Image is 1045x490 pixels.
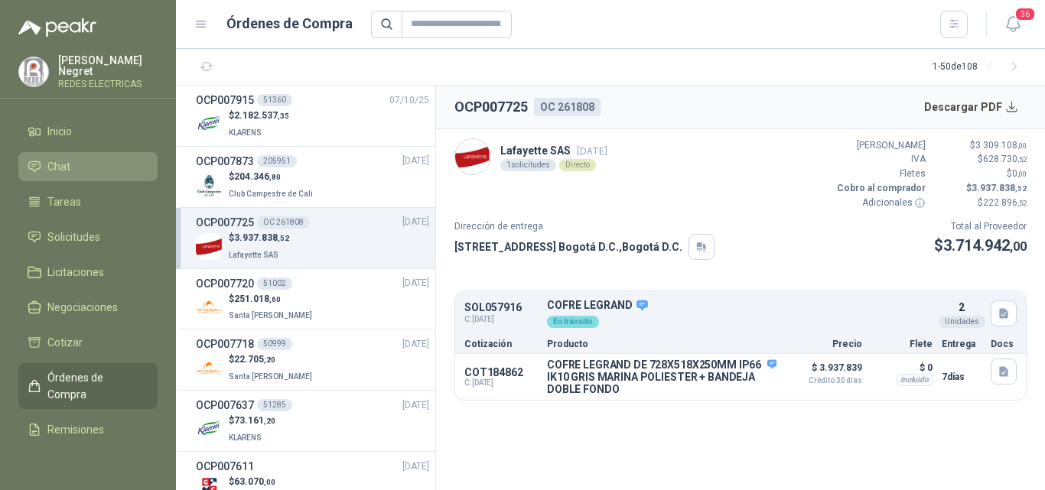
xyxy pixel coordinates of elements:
p: COFRE LEGRAND DE 728X518X250MM IP66 IK10 GRIS MARINA POLIESTER + BANDEJA DOBLE FONDO [547,359,776,395]
p: $ 0 [871,359,933,377]
h3: OCP007873 [196,153,254,170]
p: Cobro al comprador [834,181,926,196]
span: 3.309.108 [975,140,1027,151]
a: Licitaciones [18,258,158,287]
span: [DATE] [402,276,429,290]
a: OCP00772051002[DATE] Company Logo$251.018,60Santa [PERSON_NAME] [196,275,429,323]
img: Company Logo [196,172,223,199]
p: $ [934,234,1027,258]
p: $ [935,152,1027,167]
span: [DATE] [577,145,607,157]
p: Entrega [942,339,982,349]
div: OC 261808 [257,216,310,229]
p: Flete [871,339,933,349]
p: Lafayette SAS [500,142,607,159]
p: $ [229,170,316,184]
p: $ [935,196,1027,210]
p: Dirección de entrega [454,219,715,234]
span: Lafayette SAS [229,251,278,259]
div: 50999 [257,338,292,350]
a: Remisiones [18,415,158,444]
img: Logo peakr [18,18,96,37]
p: [STREET_ADDRESS] Bogotá D.C. , Bogotá D.C. [454,239,682,255]
p: $ [935,138,1027,153]
p: $ [229,352,315,367]
div: 51360 [257,94,292,106]
p: $ [229,475,302,489]
div: En tránsito [547,316,599,328]
h3: OCP007720 [196,275,254,292]
p: Adicionales [834,196,926,210]
span: Órdenes de Compra [47,369,143,403]
span: 628.730 [983,154,1027,164]
a: OCP00771850999[DATE] Company Logo$22.705,20Santa [PERSON_NAME] [196,336,429,384]
span: Negociaciones [47,299,118,316]
span: ,52 [278,234,289,242]
span: [DATE] [402,337,429,352]
a: OCP0079155136007/10/25 Company Logo$2.182.537,35KLARENS [196,92,429,140]
a: Negociaciones [18,293,158,322]
span: Tareas [47,193,81,210]
span: ,00 [1017,170,1027,178]
p: $ [229,292,315,307]
h3: OCP007637 [196,397,254,414]
span: 63.070 [234,476,275,487]
a: Órdenes de Compra [18,363,158,409]
img: Company Logo [196,416,223,443]
span: Santa [PERSON_NAME] [229,372,312,381]
span: ,00 [1017,141,1027,150]
span: 07/10/25 [389,93,429,108]
img: Company Logo [196,355,223,381]
span: 3.937.838 [234,232,289,243]
a: Chat [18,152,158,181]
a: Solicitudes [18,222,158,251]
p: Cotización [464,339,538,349]
div: Directo [559,159,596,171]
p: Total al Proveedor [934,219,1027,234]
p: $ [935,181,1027,196]
p: Precio [786,339,862,349]
span: ,20 [264,417,275,425]
span: ,52 [1015,184,1027,193]
a: OCP007873205951[DATE] Company Logo$204.346,80Club Campestre de Cali [196,153,429,201]
span: ,52 [1017,155,1027,164]
span: ,00 [1010,239,1027,254]
p: 7 días [942,368,982,386]
span: Cotizar [47,334,83,351]
span: C: [DATE] [464,313,538,326]
p: COT184862 [464,366,538,378]
span: 3.937.838 [972,183,1027,193]
span: KLARENS [229,128,262,137]
div: 51285 [257,399,292,411]
p: $ 3.937.839 [786,359,862,385]
span: C: [DATE] [464,378,538,388]
span: [DATE] [402,215,429,229]
img: Company Logo [196,111,223,138]
button: 36 [999,11,1027,38]
span: 73.161 [234,415,275,426]
h3: OCP007611 [196,458,254,475]
p: [PERSON_NAME] Negret [58,55,158,76]
span: Chat [47,158,70,175]
div: 1 - 50 de 108 [933,55,1027,80]
span: Club Campestre de Cali [229,190,313,198]
h2: OCP007725 [454,96,528,118]
p: $ [229,231,289,245]
span: 0 [1012,168,1027,179]
span: ,35 [278,112,289,120]
img: Company Logo [455,139,490,174]
img: Company Logo [196,233,223,260]
a: Tareas [18,187,158,216]
button: Descargar PDF [916,92,1027,122]
a: Configuración [18,450,158,479]
span: Remisiones [47,421,104,438]
h3: OCP007915 [196,92,254,109]
p: COFRE LEGRAND [547,299,933,313]
span: Crédito 30 días [786,377,862,385]
span: Licitaciones [47,264,104,281]
span: Inicio [47,123,72,140]
a: OCP00763751285[DATE] Company Logo$73.161,20KLARENS [196,397,429,445]
p: Docs [991,339,1017,349]
span: 3.714.942 [943,236,1027,255]
div: 205951 [257,155,297,167]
